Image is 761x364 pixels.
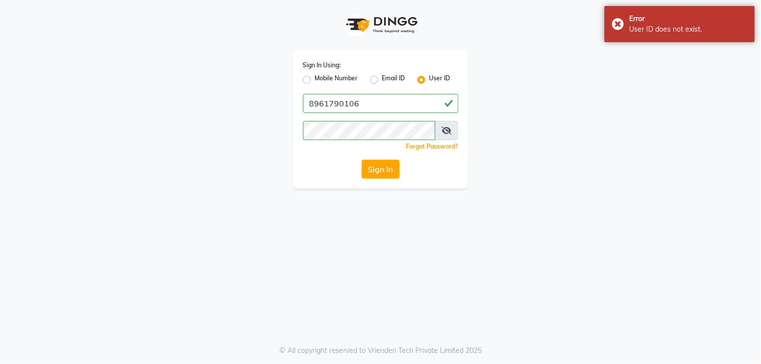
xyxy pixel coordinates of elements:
div: User ID does not exist. [630,24,747,35]
a: Forgot Password? [406,143,459,150]
label: Email ID [382,74,405,86]
input: Username [303,94,459,113]
img: logo1.svg [341,10,421,40]
input: Username [303,121,436,140]
label: Mobile Number [315,74,358,86]
div: Error [630,14,747,24]
label: Sign In Using: [303,61,341,70]
button: Sign In [362,160,400,179]
label: User ID [429,74,450,86]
